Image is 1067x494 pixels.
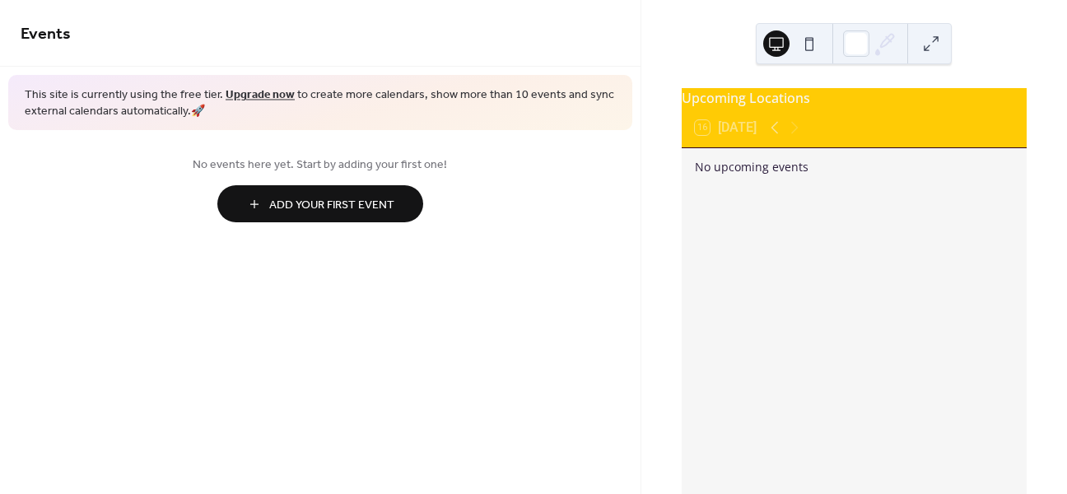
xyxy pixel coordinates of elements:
[269,197,394,214] span: Add Your First Event
[21,156,620,174] span: No events here yet. Start by adding your first one!
[25,87,616,119] span: This site is currently using the free tier. to create more calendars, show more than 10 events an...
[226,84,295,106] a: Upgrade now
[21,18,71,50] span: Events
[695,158,1013,175] div: No upcoming events
[217,185,423,222] button: Add Your First Event
[21,185,620,222] a: Add Your First Event
[682,88,1027,108] div: Upcoming Locations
